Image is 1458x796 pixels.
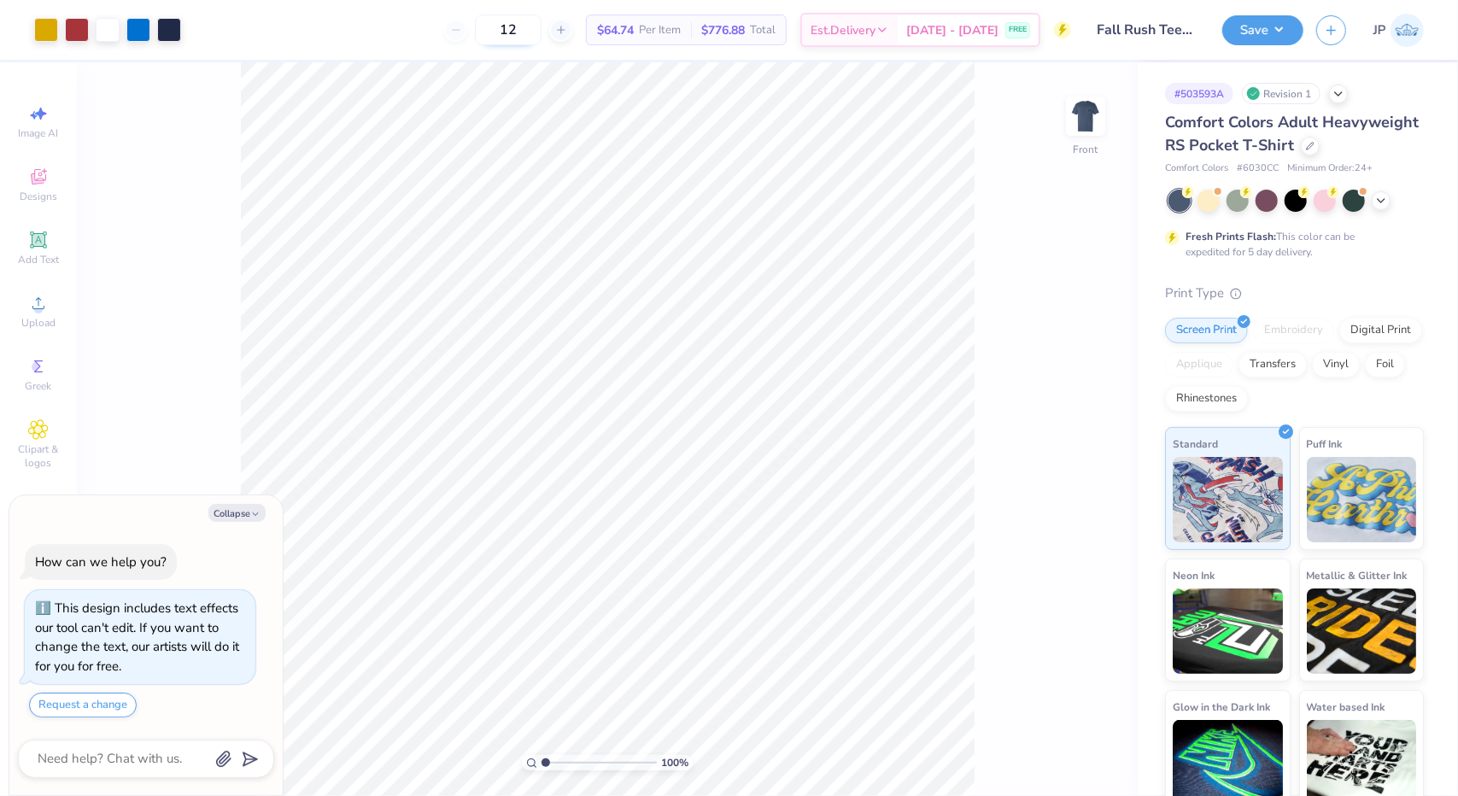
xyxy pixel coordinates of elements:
div: Transfers [1238,352,1307,378]
span: Clipart & logos [9,442,68,470]
span: $64.74 [597,21,634,39]
span: Add Text [18,253,59,266]
div: Rhinestones [1165,386,1248,412]
span: Designs [20,190,57,203]
span: Per Item [639,21,681,39]
span: Image AI [19,126,59,140]
span: Upload [21,316,56,330]
div: Front [1074,142,1098,157]
div: This color can be expedited for 5 day delivery. [1186,229,1396,260]
div: Embroidery [1253,318,1334,343]
span: Water based Ink [1307,698,1385,716]
span: Neon Ink [1173,566,1215,584]
button: Request a change [29,693,137,717]
span: Total [750,21,776,39]
span: Est. Delivery [811,21,875,39]
div: This design includes text effects our tool can't edit. If you want to change the text, our artist... [35,600,239,675]
span: # 6030CC [1237,161,1279,176]
span: Metallic & Glitter Ink [1307,566,1408,584]
img: Front [1069,99,1103,133]
span: Greek [26,379,52,393]
input: Untitled Design [1084,13,1209,47]
button: Collapse [208,504,266,522]
span: Puff Ink [1307,435,1343,453]
span: [DATE] - [DATE] [906,21,998,39]
div: Applique [1165,352,1233,378]
strong: Fresh Prints Flash: [1186,230,1276,243]
div: Revision 1 [1242,83,1320,104]
span: Glow in the Dark Ink [1173,698,1270,716]
div: Vinyl [1312,352,1360,378]
span: FREE [1009,24,1027,36]
img: Standard [1173,457,1283,542]
input: – – [475,15,542,45]
span: 100 % [661,755,688,770]
img: Puff Ink [1307,457,1417,542]
button: Save [1222,15,1303,45]
div: Foil [1365,352,1405,378]
img: Jojo Pawlow [1391,14,1424,47]
div: Screen Print [1165,318,1248,343]
img: Metallic & Glitter Ink [1307,588,1417,674]
span: Comfort Colors [1165,161,1228,176]
span: Comfort Colors Adult Heavyweight RS Pocket T-Shirt [1165,112,1419,155]
img: Neon Ink [1173,588,1283,674]
div: Print Type [1165,284,1424,303]
span: $776.88 [701,21,745,39]
div: # 503593A [1165,83,1233,104]
div: Digital Print [1339,318,1422,343]
span: Standard [1173,435,1218,453]
div: How can we help you? [35,553,167,571]
span: Minimum Order: 24 + [1287,161,1373,176]
span: JP [1373,20,1386,40]
a: JP [1373,14,1424,47]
